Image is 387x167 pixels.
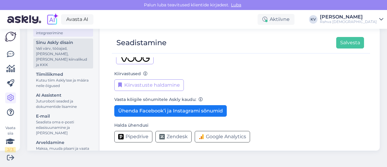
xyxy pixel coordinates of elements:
[159,134,165,139] img: Zendesk
[120,54,150,62] img: Voog
[336,37,364,48] button: Salvesta
[36,92,90,99] div: AI Assistent
[33,139,93,158] a: ArveldamineMaksa, muuda plaani ja vaata arveid
[33,112,93,137] a: E-mailSeadista oma e-posti edasisuunamine ja [PERSON_NAME]
[5,125,16,152] div: Vaata siia
[258,14,294,25] div: Aktiivne
[33,38,93,68] a: Sinu Askly disainVali värv, tööajad, [PERSON_NAME], [PERSON_NAME] kiirvalikud ja KKK
[5,32,16,42] img: Askly Logo
[36,46,90,68] div: Vali värv, tööajad, [PERSON_NAME], [PERSON_NAME] kiirvalikud ja KKK
[114,105,227,117] button: Ühenda Facebook’i ja Instagrami sõnumid
[114,79,184,91] button: Kiirvastuste haldamine
[199,134,204,139] img: Google Analytics
[36,119,90,136] div: Seadista oma e-posti edasisuunamine ja [PERSON_NAME]
[114,122,148,129] label: Halda ühendusi
[36,99,90,109] div: Juturoboti seaded ja dokumentide lisamine
[36,113,90,119] div: E-mail
[36,139,90,146] div: Arveldamine
[206,133,246,140] span: Google Analytics
[229,2,243,8] span: Luba
[46,13,59,26] img: explore-ai
[155,131,192,142] button: Zendesk
[116,37,167,48] div: Seadistamine
[36,39,90,46] div: Sinu Askly disain
[309,15,317,24] div: KV
[61,14,93,25] a: Avasta AI
[114,131,152,142] button: Pipedrive
[5,147,16,152] div: 2 / 3
[320,15,383,24] a: [PERSON_NAME]Rahva [DEMOGRAPHIC_DATA]
[125,133,148,140] span: Pipedrive
[36,71,90,78] div: Tiimiliikmed
[33,91,93,110] a: AI AssistentJuturoboti seaded ja dokumentide lisamine
[320,19,377,24] div: Rahva [DEMOGRAPHIC_DATA]
[320,15,377,19] div: [PERSON_NAME]
[114,71,148,77] label: Kiirvastused
[167,133,188,140] span: Zendesk
[33,70,93,89] a: TiimiliikmedKutsu tiim Askly'sse ja määra neile õigused
[114,96,203,103] label: Vasta kõigile sõnumitele Askly kaudu:
[36,78,90,89] div: Kutsu tiim Askly'sse ja määra neile õigused
[36,146,90,157] div: Maksa, muuda plaani ja vaata arveid
[118,134,124,139] img: Pipedrive
[195,131,250,142] button: Google Analytics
